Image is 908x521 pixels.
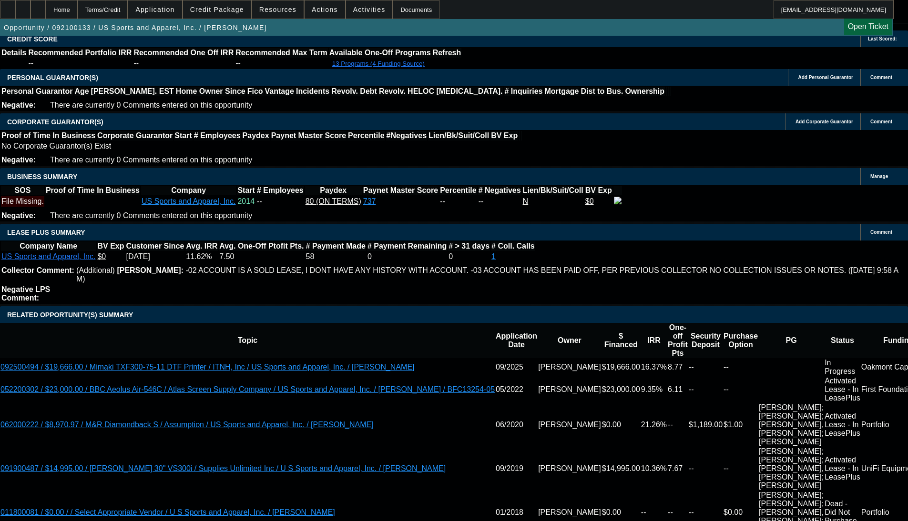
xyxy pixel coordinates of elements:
th: PG [758,323,824,358]
td: $0.00 [602,403,641,447]
td: Activated Lease - In LeasePlus [824,376,861,403]
td: [PERSON_NAME] [538,376,602,403]
td: 10.36% [641,447,667,491]
b: Paydex [243,131,269,140]
b: # Negatives [479,186,521,194]
div: -- [479,197,521,206]
b: BV Exp [585,186,612,194]
th: Status [824,323,861,358]
td: [DATE] [125,252,184,261]
span: BUSINESS SUMMARY [7,173,77,180]
td: 7.50 [219,252,304,261]
th: Purchase Option [723,323,758,358]
td: -- [688,376,723,403]
b: # Payment Remaining [367,242,447,250]
td: 06/2020 [495,403,538,447]
td: [PERSON_NAME] [538,358,602,376]
td: -- [723,447,758,491]
td: -- [723,376,758,403]
th: Security Deposit [688,323,723,358]
a: 80 (ON TERMS) [306,197,361,205]
td: -- [133,59,234,68]
span: There are currently 0 Comments entered on this opportunity [50,211,252,220]
b: Customer Since [126,242,184,250]
td: Activated Lease - In LeasePlus [824,447,861,491]
b: Lien/Bk/Suit/Coll [523,186,583,194]
span: There are currently 0 Comments entered on this opportunity [50,156,252,164]
span: There are currently 0 Comments entered on this opportunity [50,101,252,109]
b: Percentile [348,131,384,140]
th: Proof of Time In Business [45,186,140,195]
th: SOS [1,186,44,195]
td: [PERSON_NAME] [538,447,602,491]
td: 0 [448,252,490,261]
a: N [523,197,529,205]
b: Vantage [265,87,294,95]
span: Add Personal Guarantor [798,75,853,80]
b: Start [237,186,255,194]
b: # Employees [194,131,241,140]
td: 7.67 [667,447,688,491]
span: -- [257,197,262,205]
b: Negative LPS Comment: [1,285,50,302]
b: Age [74,87,89,95]
td: 9.35% [641,376,667,403]
th: Available One-Off Programs [329,48,431,58]
td: -- [688,358,723,376]
b: Negative: [1,156,36,164]
b: Company [171,186,206,194]
b: Home Owner Since [176,87,245,95]
span: Resources [259,6,296,13]
a: 011800081 / $0.00 / / Select Appropriate Vendor / U S Sports and Apparel, Inc. / [PERSON_NAME] [0,508,335,516]
span: Activities [353,6,386,13]
b: Company Name [20,242,77,250]
span: Opportunity / 092100133 / US Sports and Apparel, Inc. / [PERSON_NAME] [4,24,267,31]
a: 062000222 / $8,970.97 / M&R Diamondback S / Assumption / US Sports and Apparel, Inc. / [PERSON_NAME] [0,421,374,429]
th: Recommended Portfolio IRR [28,48,132,58]
td: 8.77 [667,358,688,376]
b: Avg. One-Off Ptofit Pts. [219,242,304,250]
b: #Negatives [387,131,427,140]
b: Start [174,131,192,140]
th: Application Date [495,323,538,358]
span: LEASE PLUS SUMMARY [7,229,85,236]
span: Comment [870,75,892,80]
b: BV Exp [97,242,124,250]
a: 1 [491,252,496,260]
th: $ Financed [602,323,641,358]
th: Refresh [432,48,462,58]
td: $23,000.00 [602,376,641,403]
td: $14,995.00 [602,447,641,491]
td: $1.00 [723,403,758,447]
button: Resources [252,0,304,19]
td: -- [723,358,758,376]
span: Credit Package [190,6,244,13]
b: Dist to Bus. [581,87,623,95]
td: $1,189.00 [688,403,723,447]
span: Comment [870,119,892,124]
b: Revolv. HELOC [MEDICAL_DATA]. [379,87,503,95]
a: 737 [363,197,376,205]
td: No Corporate Guarantor(s) Exist [1,141,522,151]
td: 11.62% [185,252,218,261]
a: 052200302 / $23,000.00 / BBC Aeolus Air-546C / Atlas Screen Supply Company / US Sports and Appare... [0,385,495,393]
div: -- [440,197,476,206]
span: Application [135,6,174,13]
span: Add Corporate Guarantor [796,119,853,124]
button: Credit Package [183,0,251,19]
b: Lien/Bk/Suit/Coll [428,131,489,140]
b: Incidents [296,87,329,95]
td: -- [667,403,688,447]
b: Negative: [1,101,36,109]
span: Comment [870,230,892,235]
b: Ownership [625,87,664,95]
b: [PERSON_NAME]. EST [91,87,174,95]
td: [PERSON_NAME]; [PERSON_NAME]; [PERSON_NAME], [PERSON_NAME]; [PERSON_NAME] [758,403,824,447]
b: Avg. IRR [186,242,217,250]
td: 0 [367,252,447,261]
b: # Payment Made [306,242,366,250]
a: Open Ticket [844,19,892,35]
td: In Progress [824,358,861,376]
b: Revolv. Debt [331,87,377,95]
a: 092500494 / $19,666.00 / Mimaki TXF300-75-11 DTF Printer / ITNH, Inc / US Sports and Apparel, Inc... [0,363,415,371]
